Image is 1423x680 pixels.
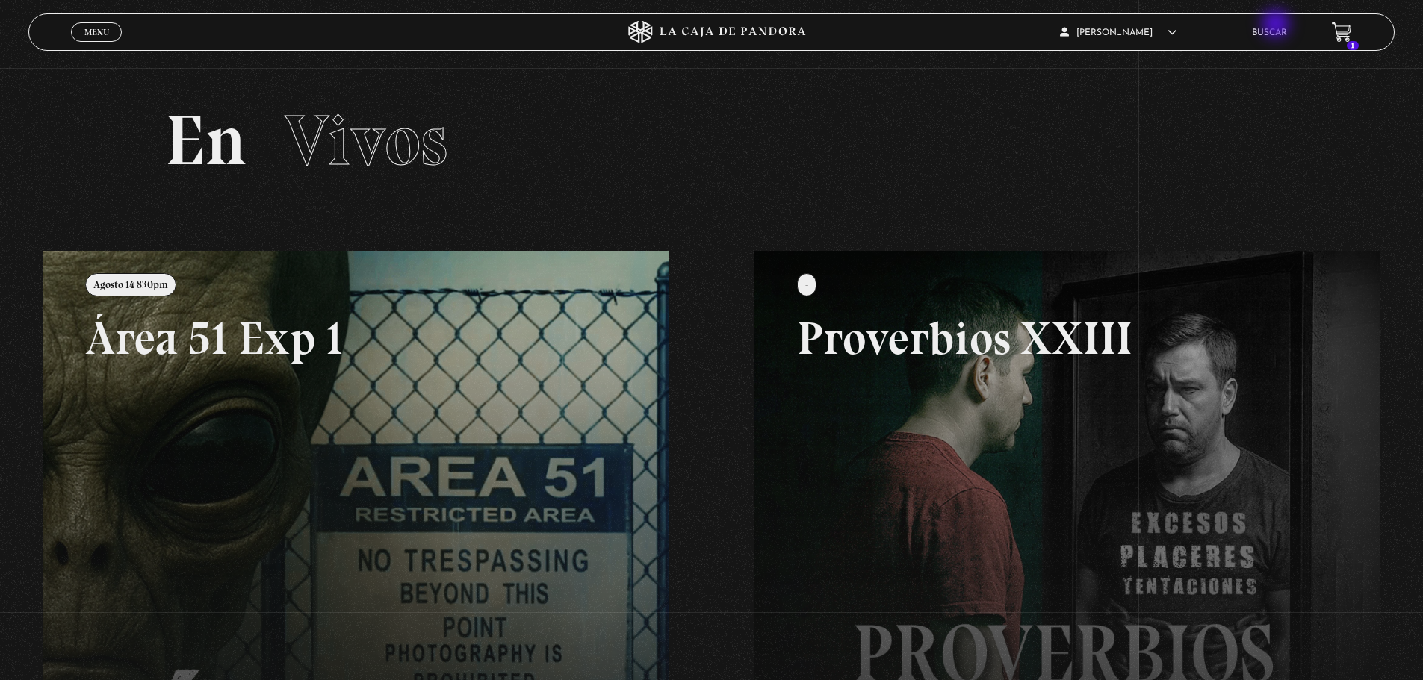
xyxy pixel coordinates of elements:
span: 1 [1347,41,1359,50]
h2: En [165,105,1258,176]
a: Buscar [1252,28,1287,37]
span: Cerrar [79,40,114,51]
span: [PERSON_NAME] [1060,28,1176,37]
a: 1 [1332,22,1352,43]
span: Menu [84,28,109,37]
span: Vivos [285,98,447,183]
